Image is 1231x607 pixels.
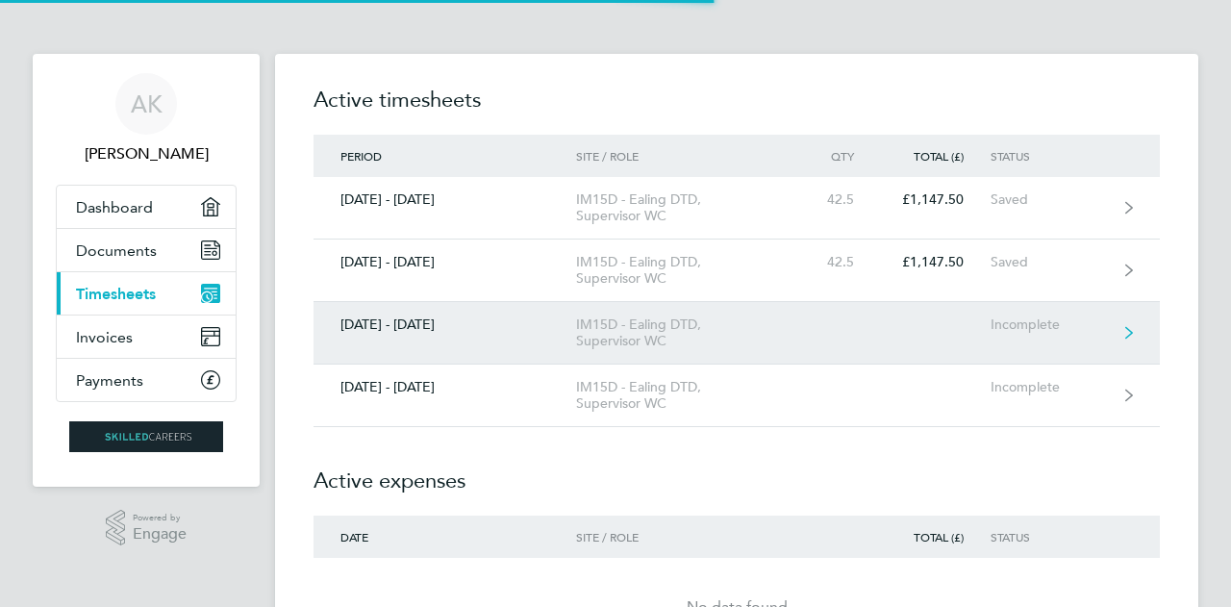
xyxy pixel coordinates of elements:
[133,510,187,526] span: Powered by
[57,272,236,315] a: Timesheets
[314,85,1160,135] h2: Active timesheets
[56,73,237,165] a: AK[PERSON_NAME]
[576,530,796,544] div: Site / Role
[57,359,236,401] a: Payments
[991,379,1109,395] div: Incomplete
[76,198,153,216] span: Dashboard
[314,316,576,333] div: [DATE] - [DATE]
[314,365,1160,427] a: [DATE] - [DATE]IM15D - Ealing DTD, Supervisor WCIncomplete
[576,316,796,349] div: IM15D - Ealing DTD, Supervisor WC
[314,427,1160,516] h2: Active expenses
[991,191,1109,208] div: Saved
[881,530,991,544] div: Total (£)
[991,254,1109,270] div: Saved
[76,328,133,346] span: Invoices
[991,530,1109,544] div: Status
[131,91,163,116] span: AK
[576,191,796,224] div: IM15D - Ealing DTD, Supervisor WC
[881,254,991,270] div: £1,147.50
[576,254,796,287] div: IM15D - Ealing DTD, Supervisor WC
[76,371,143,390] span: Payments
[57,229,236,271] a: Documents
[133,526,187,543] span: Engage
[991,149,1109,163] div: Status
[57,316,236,358] a: Invoices
[340,148,382,164] span: Period
[76,241,157,260] span: Documents
[76,285,156,303] span: Timesheets
[56,421,237,452] a: Go to home page
[314,240,1160,302] a: [DATE] - [DATE]IM15D - Ealing DTD, Supervisor WC42.5£1,147.50Saved
[314,254,576,270] div: [DATE] - [DATE]
[314,177,1160,240] a: [DATE] - [DATE]IM15D - Ealing DTD, Supervisor WC42.5£1,147.50Saved
[56,142,237,165] span: Ahmet Kadiu
[576,379,796,412] div: IM15D - Ealing DTD, Supervisor WC
[991,316,1109,333] div: Incomplete
[796,191,881,208] div: 42.5
[314,191,576,208] div: [DATE] - [DATE]
[796,254,881,270] div: 42.5
[576,149,796,163] div: Site / Role
[106,510,188,546] a: Powered byEngage
[314,530,576,544] div: Date
[33,54,260,487] nav: Main navigation
[881,149,991,163] div: Total (£)
[796,149,881,163] div: Qty
[314,302,1160,365] a: [DATE] - [DATE]IM15D - Ealing DTD, Supervisor WCIncomplete
[69,421,223,452] img: skilledcareers-logo-retina.png
[57,186,236,228] a: Dashboard
[314,379,576,395] div: [DATE] - [DATE]
[881,191,991,208] div: £1,147.50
